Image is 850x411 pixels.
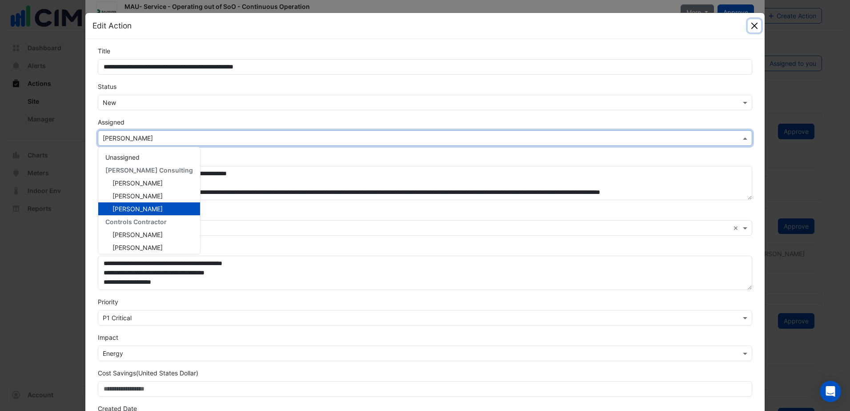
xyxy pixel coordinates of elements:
span: Clear [733,223,741,233]
label: Title [98,46,110,56]
button: Close [748,19,761,32]
label: Cost Savings (United States Dollar) [98,368,198,378]
span: [PERSON_NAME] Consulting [105,166,193,174]
label: Status [98,82,116,91]
label: Priority [98,297,118,306]
span: Controls Contractor [105,218,167,226]
span: [PERSON_NAME] [112,231,163,238]
span: [PERSON_NAME] [112,244,163,251]
span: Unassigned [105,153,140,161]
span: [PERSON_NAME] [112,179,163,187]
div: Open Intercom Messenger [820,381,841,402]
label: Assigned [98,117,124,127]
ng-dropdown-panel: Options list [98,147,200,254]
span: [PERSON_NAME] [112,192,163,200]
span: [PERSON_NAME] [112,205,163,213]
h5: Edit Action [92,20,132,32]
label: Impact [98,333,118,342]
